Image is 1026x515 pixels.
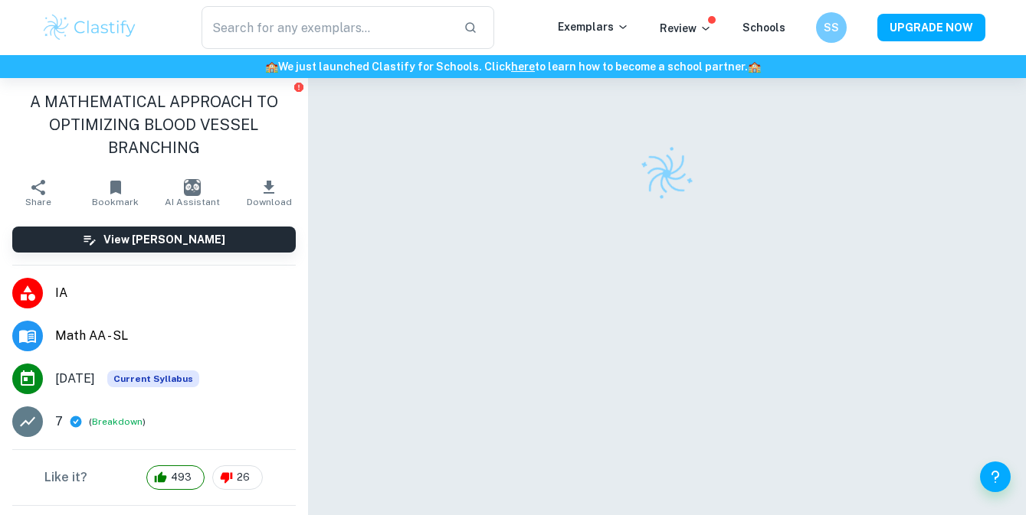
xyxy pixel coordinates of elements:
[55,284,296,302] span: IA
[55,327,296,345] span: Math AA - SL
[228,470,258,485] span: 26
[41,12,139,43] img: Clastify logo
[92,197,139,207] span: Bookmark
[25,197,51,207] span: Share
[212,465,263,490] div: 26
[55,412,63,431] p: 7
[12,227,296,253] button: View [PERSON_NAME]
[55,370,95,388] span: [DATE]
[265,60,278,73] span: 🏫
[980,461,1011,492] button: Help and Feedback
[77,171,153,214] button: Bookmark
[107,370,199,387] div: This exemplar is based on the current syllabus. Feel free to refer to it for inspiration/ideas wh...
[44,468,87,487] h6: Like it?
[631,137,704,210] img: Clastify logo
[162,470,200,485] span: 493
[822,19,840,36] h6: SS
[89,415,146,429] span: ( )
[154,171,231,214] button: AI Assistant
[202,6,452,49] input: Search for any exemplars...
[748,60,761,73] span: 🏫
[3,58,1023,75] h6: We just launched Clastify for Schools. Click to learn how to become a school partner.
[742,21,785,34] a: Schools
[660,20,712,37] p: Review
[511,60,535,73] a: here
[558,18,629,35] p: Exemplars
[107,370,199,387] span: Current Syllabus
[877,14,985,41] button: UPGRADE NOW
[184,179,201,196] img: AI Assistant
[103,231,225,248] h6: View [PERSON_NAME]
[231,171,307,214] button: Download
[12,90,296,159] h1: A MATHEMATICAL APPROACH TO OPTIMIZING BLOOD VESSEL BRANCHING
[146,465,205,490] div: 493
[293,81,305,93] button: Report issue
[92,415,143,429] button: Breakdown
[247,197,292,207] span: Download
[165,197,220,207] span: AI Assistant
[816,12,847,43] button: SS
